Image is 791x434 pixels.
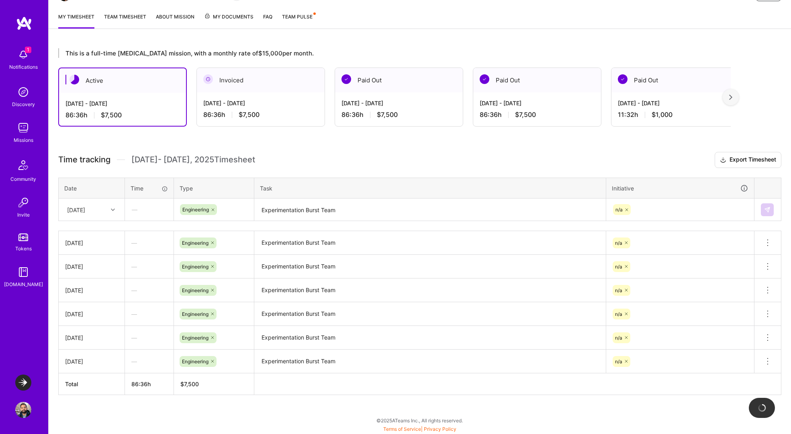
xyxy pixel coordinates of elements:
[255,232,605,254] textarea: Experimentation Burst Team
[101,111,122,119] span: $7,500
[125,351,174,372] div: —
[125,373,174,395] th: 86:36h
[58,12,94,29] a: My timesheet
[69,75,79,84] img: Active
[4,280,43,289] div: [DOMAIN_NAME]
[611,68,739,92] div: Paid Out
[618,99,733,107] div: [DATE] - [DATE]
[65,286,118,295] div: [DATE]
[182,264,208,270] span: Engineering
[65,239,118,247] div: [DATE]
[104,12,146,29] a: Team timesheet
[618,111,733,119] div: 11:32 h
[255,279,605,301] textarea: Experimentation Burst Team
[59,178,125,199] th: Date
[59,373,125,395] th: Total
[615,335,622,341] span: n/a
[204,12,253,29] a: My Documents
[131,155,255,165] span: [DATE] - [DATE] , 2025 Timesheet
[618,74,627,84] img: Paid Out
[282,12,315,29] a: Team Pulse
[383,426,456,432] span: |
[182,287,208,293] span: Engineering
[17,211,30,219] div: Invite
[182,207,209,213] span: Engineering
[14,136,33,144] div: Missions
[65,357,118,366] div: [DATE]
[182,311,208,317] span: Engineering
[10,175,36,183] div: Community
[15,84,31,100] img: discovery
[473,68,601,92] div: Paid Out
[16,16,32,31] img: logo
[615,287,622,293] span: n/a
[25,47,31,53] span: 1
[125,280,174,301] div: —
[58,48,731,58] div: This is a full-time [MEDICAL_DATA] mission, with a monthly rate of $15,000 per month.
[758,404,766,412] img: loading
[182,335,208,341] span: Engineering
[480,99,595,107] div: [DATE] - [DATE]
[14,156,33,175] img: Community
[58,155,110,165] span: Time tracking
[15,194,31,211] img: Invite
[197,68,325,92] div: Invoiced
[424,426,456,432] a: Privacy Policy
[67,205,85,214] div: [DATE]
[615,240,622,246] span: n/a
[515,111,536,119] span: $7,500
[335,68,463,92] div: Paid Out
[480,111,595,119] div: 86:36 h
[720,156,726,164] i: icon Download
[125,232,174,254] div: —
[239,111,260,119] span: $7,500
[65,262,118,271] div: [DATE]
[255,303,605,325] textarea: Experimentation Burst Team
[377,111,398,119] span: $7,500
[48,410,791,430] div: © 2025 ATeams Inc., All rights reserved.
[65,334,118,342] div: [DATE]
[65,310,118,318] div: [DATE]
[255,327,605,349] textarea: Experimentation Burst Team
[282,14,313,20] span: Team Pulse
[615,311,622,317] span: n/a
[9,63,38,71] div: Notifications
[18,233,28,241] img: tokens
[255,350,605,373] textarea: Experimentation Burst Team
[131,184,168,192] div: Time
[480,74,489,84] img: Paid Out
[174,373,254,395] th: $7,500
[615,358,622,364] span: n/a
[255,199,605,221] textarea: Experimentation Burst Team
[125,327,174,348] div: —
[254,178,606,199] th: Task
[125,199,173,220] div: —
[125,256,174,277] div: —
[125,303,174,325] div: —
[203,111,318,119] div: 86:36 h
[255,256,605,278] textarea: Experimentation Burst Team
[615,207,623,213] span: n/a
[156,12,194,29] a: About Mission
[203,99,318,107] div: [DATE] - [DATE]
[174,178,254,199] th: Type
[111,208,115,212] i: icon Chevron
[204,12,253,21] span: My Documents
[341,99,456,107] div: [DATE] - [DATE]
[383,426,421,432] a: Terms of Service
[15,244,32,253] div: Tokens
[59,68,186,93] div: Active
[15,402,31,418] img: User Avatar
[65,99,180,108] div: [DATE] - [DATE]
[15,375,31,391] img: LaunchDarkly: Experimentation Delivery Team
[15,47,31,63] img: bell
[13,402,33,418] a: User Avatar
[12,100,35,108] div: Discovery
[761,203,775,216] div: null
[65,111,180,119] div: 86:36 h
[341,111,456,119] div: 86:36 h
[615,264,622,270] span: n/a
[182,240,208,246] span: Engineering
[13,375,33,391] a: LaunchDarkly: Experimentation Delivery Team
[764,207,771,213] img: Submit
